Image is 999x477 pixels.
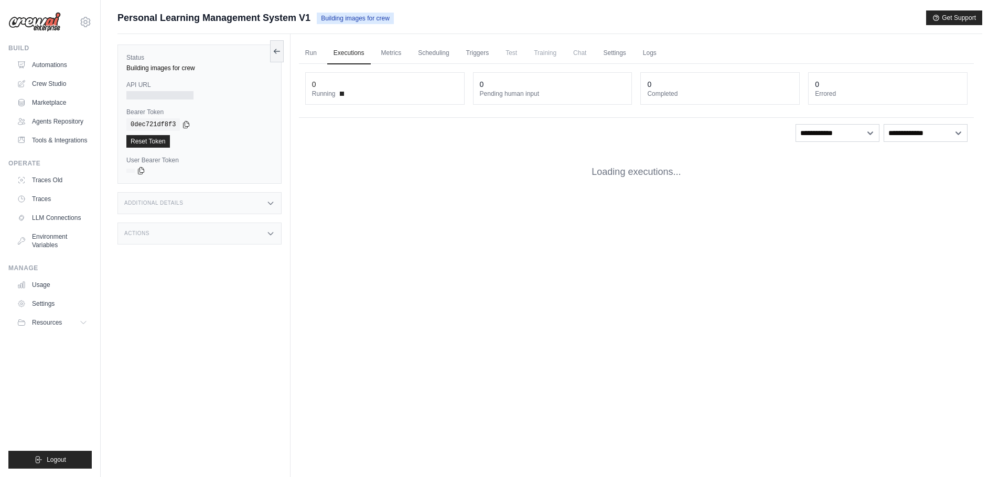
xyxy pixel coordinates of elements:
div: Loading executions... [299,148,974,196]
a: Reset Token [126,135,170,148]
button: Logout [8,451,92,469]
a: Scheduling [412,42,455,64]
a: Triggers [460,42,496,64]
h3: Additional Details [124,200,183,206]
span: Training is not available until the deployment is complete [528,42,563,63]
label: Status [126,53,273,62]
a: Traces Old [13,172,92,188]
a: Usage [13,276,92,293]
a: Settings [13,295,92,312]
a: Logs [637,42,663,64]
button: Resources [13,314,92,331]
a: Executions [327,42,371,64]
div: Building images for crew [126,64,273,72]
label: User Bearer Token [126,156,273,164]
h3: Actions [124,230,149,237]
label: API URL [126,81,273,89]
label: Bearer Token [126,108,273,116]
div: Operate [8,159,92,168]
div: 0 [815,79,819,90]
button: Get Support [926,10,982,25]
a: Automations [13,57,92,73]
a: Agents Repository [13,113,92,130]
div: 0 [312,79,316,90]
span: Test [499,42,523,63]
span: Resources [32,318,62,327]
div: Manage [8,264,92,272]
span: Personal Learning Management System V1 [117,10,310,25]
a: Marketplace [13,94,92,111]
a: Settings [597,42,632,64]
dt: Errored [815,90,961,98]
div: 0 [647,79,651,90]
a: Tools & Integrations [13,132,92,149]
span: Running [312,90,336,98]
div: 0 [480,79,484,90]
span: Chat is not available until the deployment is complete [567,42,593,63]
div: Build [8,44,92,52]
a: Environment Variables [13,228,92,253]
span: Logout [47,456,66,464]
img: Logo [8,12,61,32]
dt: Pending human input [480,90,626,98]
a: LLM Connections [13,209,92,226]
code: 0dec721df8f3 [126,118,180,131]
a: Run [299,42,323,64]
span: Building images for crew [317,13,394,24]
dt: Completed [647,90,793,98]
a: Crew Studio [13,75,92,92]
a: Traces [13,191,92,207]
a: Metrics [375,42,408,64]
